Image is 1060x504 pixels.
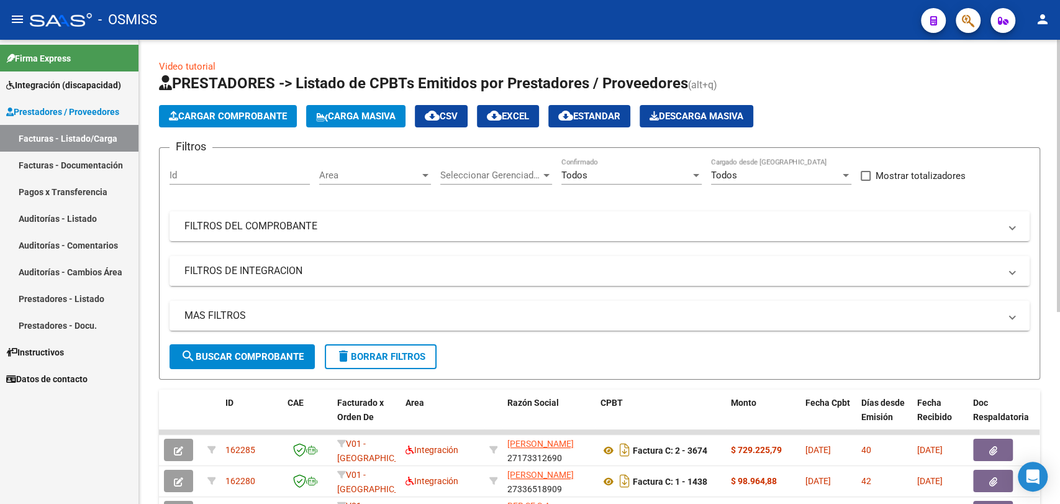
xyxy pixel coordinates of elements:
datatable-header-cell: Fecha Recibido [912,390,968,444]
span: [PERSON_NAME] [507,439,574,449]
span: EXCEL [487,111,529,122]
datatable-header-cell: Fecha Cpbt [800,390,856,444]
span: 162280 [225,476,255,486]
span: Doc Respaldatoria [973,398,1029,422]
button: Carga Masiva [306,105,405,127]
mat-icon: menu [10,12,25,27]
div: Open Intercom Messenger [1018,462,1048,492]
i: Descargar documento [617,471,633,491]
button: Cargar Comprobante [159,105,297,127]
mat-icon: cloud_download [487,108,502,123]
mat-panel-title: MAS FILTROS [184,309,1000,323]
strong: $ 98.964,88 [731,476,777,486]
span: Area [319,170,420,181]
datatable-header-cell: Area [401,390,484,444]
mat-expansion-panel-header: MAS FILTROS [170,301,1030,331]
button: Estandar [548,105,630,127]
mat-expansion-panel-header: FILTROS DE INTEGRACION [170,256,1030,286]
span: Estandar [558,111,620,122]
i: Descargar documento [617,440,633,460]
span: (alt+q) [688,79,717,91]
strong: Factura C: 1 - 1438 [633,477,707,487]
button: CSV [415,105,468,127]
mat-icon: search [181,349,196,364]
mat-panel-title: FILTROS DEL COMPROBANTE [184,219,1000,233]
mat-expansion-panel-header: FILTROS DEL COMPROBANTE [170,211,1030,241]
datatable-header-cell: Facturado x Orden De [332,390,401,444]
mat-icon: delete [336,349,351,364]
span: Buscar Comprobante [181,351,304,362]
span: Todos [561,170,587,181]
mat-icon: cloud_download [558,108,573,123]
span: Monto [731,398,756,408]
span: Firma Express [6,52,71,65]
span: Fecha Cpbt [805,398,850,408]
button: Borrar Filtros [325,344,437,369]
span: CAE [288,398,304,408]
span: Razón Social [507,398,559,408]
span: Integración [405,445,458,455]
datatable-header-cell: Monto [726,390,800,444]
datatable-header-cell: CAE [283,390,332,444]
span: Todos [711,170,737,181]
span: Instructivos [6,346,64,359]
mat-icon: cloud_download [425,108,440,123]
span: Facturado x Orden De [337,398,384,422]
div: 27173312690 [507,437,591,463]
span: - OSMISS [98,6,157,34]
button: Buscar Comprobante [170,344,315,369]
span: 162285 [225,445,255,455]
datatable-header-cell: Días desde Emisión [856,390,912,444]
span: [PERSON_NAME] [507,470,574,480]
span: Borrar Filtros [336,351,425,362]
a: Video tutorial [159,61,215,72]
datatable-header-cell: Doc Respaldatoria [968,390,1043,444]
span: PRESTADORES -> Listado de CPBTs Emitidos por Prestadores / Proveedores [159,75,688,92]
span: [DATE] [917,476,943,486]
span: CPBT [600,398,623,408]
span: [DATE] [917,445,943,455]
span: Descarga Masiva [650,111,743,122]
strong: $ 729.225,79 [731,445,782,455]
h3: Filtros [170,138,212,155]
span: 40 [861,445,871,455]
mat-panel-title: FILTROS DE INTEGRACION [184,264,1000,278]
span: 42 [861,476,871,486]
span: Carga Masiva [316,111,396,122]
span: Integración [405,476,458,486]
div: 27336518909 [507,468,591,494]
span: CSV [425,111,458,122]
span: Fecha Recibido [917,398,952,422]
span: Prestadores / Proveedores [6,105,119,119]
mat-icon: person [1035,12,1050,27]
span: Integración (discapacidad) [6,78,121,92]
span: [DATE] [805,476,831,486]
span: Mostrar totalizadores [876,168,966,183]
span: Seleccionar Gerenciador [440,170,541,181]
button: Descarga Masiva [640,105,753,127]
datatable-header-cell: ID [220,390,283,444]
span: Area [405,398,424,408]
span: [DATE] [805,445,831,455]
strong: Factura C: 2 - 3674 [633,446,707,456]
span: Cargar Comprobante [169,111,287,122]
datatable-header-cell: CPBT [596,390,726,444]
button: EXCEL [477,105,539,127]
datatable-header-cell: Razón Social [502,390,596,444]
span: Datos de contacto [6,372,88,386]
span: ID [225,398,233,408]
app-download-masive: Descarga masiva de comprobantes (adjuntos) [640,105,753,127]
span: Días desde Emisión [861,398,905,422]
